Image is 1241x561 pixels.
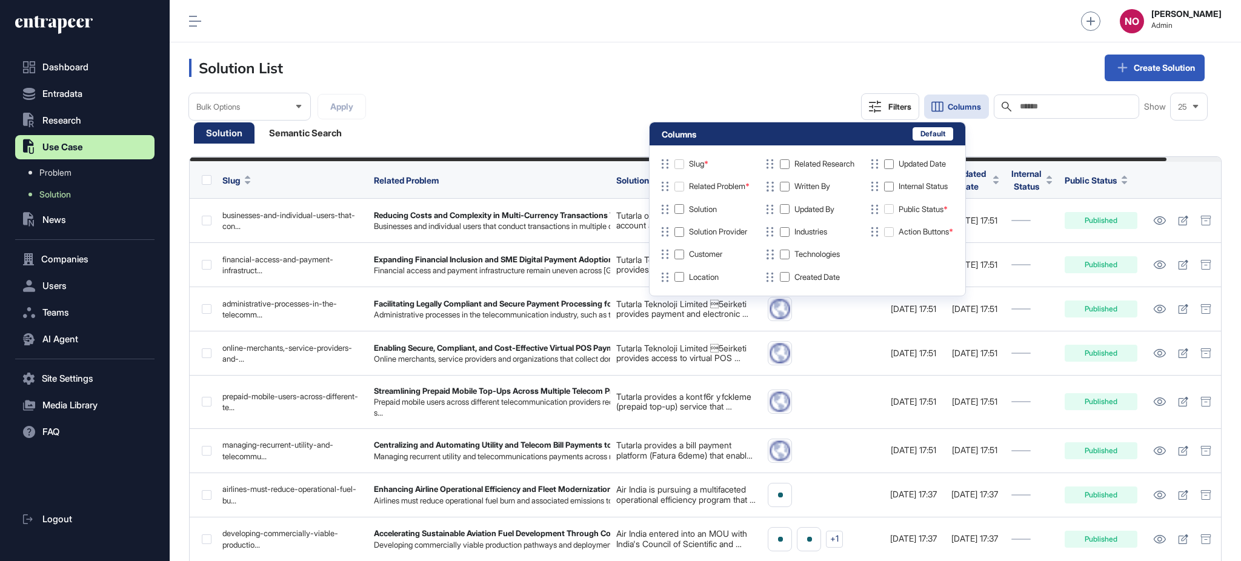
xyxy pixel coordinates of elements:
button: Media Library [15,393,155,417]
div: Location [689,273,719,282]
button: Research [15,108,155,133]
div: Published [1065,345,1137,362]
div: Tutarla provides a kont f6r y fckleme (prepaid top-up) service that supports major Turkish teleco... [616,392,756,412]
span: Users [42,281,67,291]
span: Slug [222,174,240,187]
button: Teams [15,300,155,325]
div: managing-recurrent-utility-and-telecommu... [222,439,362,461]
span: 25 [1178,102,1187,111]
div: Internal Status [899,182,948,191]
span: Dashboard [42,62,88,72]
div: Streamlining Prepaid Mobile Top-Ups Across Multiple Telecom Providers to Ensure Service Continuity [374,385,747,396]
div: Enabling Secure, Compliant, and Cost-Effective Virtual POS Payment Acceptance for Online Merchant... [374,342,833,353]
div: Related Problem [689,182,750,191]
span: Research [42,116,81,125]
span: News [42,215,66,225]
div: Updated By [794,205,834,214]
span: Admin [1151,21,1222,30]
a: Dashboard [15,55,155,79]
div: administrative-processes-in-the-telecomm... [222,298,362,320]
button: Columns [924,95,989,119]
span: [DATE] 17:37 [951,489,998,499]
button: FAQ [15,420,155,444]
div: airlines-must-reduce-operational-fuel-bu... [222,483,362,505]
div: Slug [689,159,708,168]
div: prepaid-mobile-users-across-different-te... [222,391,362,413]
span: Entradata [42,89,82,99]
span: Related Problem [374,175,439,185]
div: Published [1065,300,1137,317]
div: Financial access and payment infrastructure remain uneven across [GEOGRAPHIC_DATA], creating obst... [374,265,814,276]
span: Media Library [42,400,98,410]
div: Reducing Costs and Complexity in Multi-Currency Transactions Through Consolidated Account Management [374,210,777,221]
div: Updated Date [899,159,946,168]
span: Columns [948,102,981,111]
div: Written By [794,182,830,191]
div: Published [1065,212,1137,229]
div: Industries [794,227,827,236]
img: favicons [768,341,792,365]
a: Solution [21,184,155,205]
span: Updated Date [950,167,988,193]
div: [DATE] 17:51 [889,397,938,407]
button: Users [15,274,155,298]
div: Solution [689,205,717,214]
span: [DATE] 17:51 [952,445,997,455]
div: Solution [194,122,255,144]
div: Published [1065,393,1137,410]
button: Slug [222,174,251,187]
div: businesses-and-individual-users-that-con... [222,210,362,231]
img: favicons [768,297,792,321]
div: Air India is pursuing a multifaceted operational efficiency program that includes a fleet renewal... [616,485,756,505]
div: Administrative processes in the telecommunication industry, such as transferring legal ownership ... [374,309,786,320]
div: online-merchants,-service-providers-and-... [222,342,362,364]
img: favicons [768,390,792,414]
span: Bulk Options [196,102,240,111]
div: Columns [662,130,696,139]
span: FAQ [42,427,59,437]
button: Entradata [15,82,155,106]
span: Show [1144,102,1166,111]
div: Developing commercially viable production pathways and deployment models for sustainable aviation... [374,539,848,550]
a: Council of Scientific and Industrial Research [797,527,821,551]
button: NO [1120,9,1144,33]
div: [DATE] 17:37 [889,490,938,499]
button: Companies [15,247,155,271]
span: Public Status [1065,174,1117,187]
div: Public Status [899,205,948,214]
div: [DATE] 17:51 [889,445,938,455]
span: Site Settings [42,374,93,383]
div: Tutarla provides a bill payment platform (Fatura 6deme) that enables users to centralize and auto... [616,440,756,460]
strong: [PERSON_NAME] [1151,9,1222,19]
button: Default [913,127,953,141]
div: Tutarla Teknoloji Limited 5eirketi provides integrated payment and electronic money service capa... [616,255,756,275]
div: Managing recurrent utility and telecommunications payments across multiple providers is time-cons... [374,451,835,462]
button: Use Case [15,135,155,159]
img: favicons [768,439,792,463]
div: Facilitating Legally Compliant and Secure Payment Processing for Telecommunication Line Ownership... [374,298,786,309]
div: Published [1065,442,1137,459]
a: Logout [15,507,155,531]
div: Online merchants, service providers and organizations that collect donations need to accept credi... [374,353,833,364]
div: Airlines must reduce operational fuel burn and associated emissions to meet industry decarbonizat... [374,495,823,506]
div: Created Date [794,273,840,282]
a: Air India [768,527,792,551]
span: Problem [39,168,72,178]
div: Published [1065,486,1137,503]
button: Site Settings [15,367,155,391]
span: Companies [41,254,88,264]
div: Tutarla Teknoloji Limited 5eirketi provides payment and electronic money capabilities by forming... [616,299,756,319]
div: Published [1065,531,1137,548]
span: Use Case [42,142,83,152]
span: [DATE] 17:51 [952,396,997,407]
div: Filters [888,102,911,111]
div: +1 [830,534,839,543]
div: Related Research [794,159,854,168]
div: Solution Provider [689,227,747,236]
div: [DATE] 17:37 [889,534,938,543]
div: Enhancing Airline Operational Efficiency and Fleet Modernization to Reduce Fuel Burn and Meet Net... [374,483,823,494]
div: Action Buttons [899,227,953,236]
div: [DATE] 17:51 [889,348,938,358]
span: [DATE] 17:37 [951,533,998,543]
div: [DATE] 17:51 [889,304,938,314]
